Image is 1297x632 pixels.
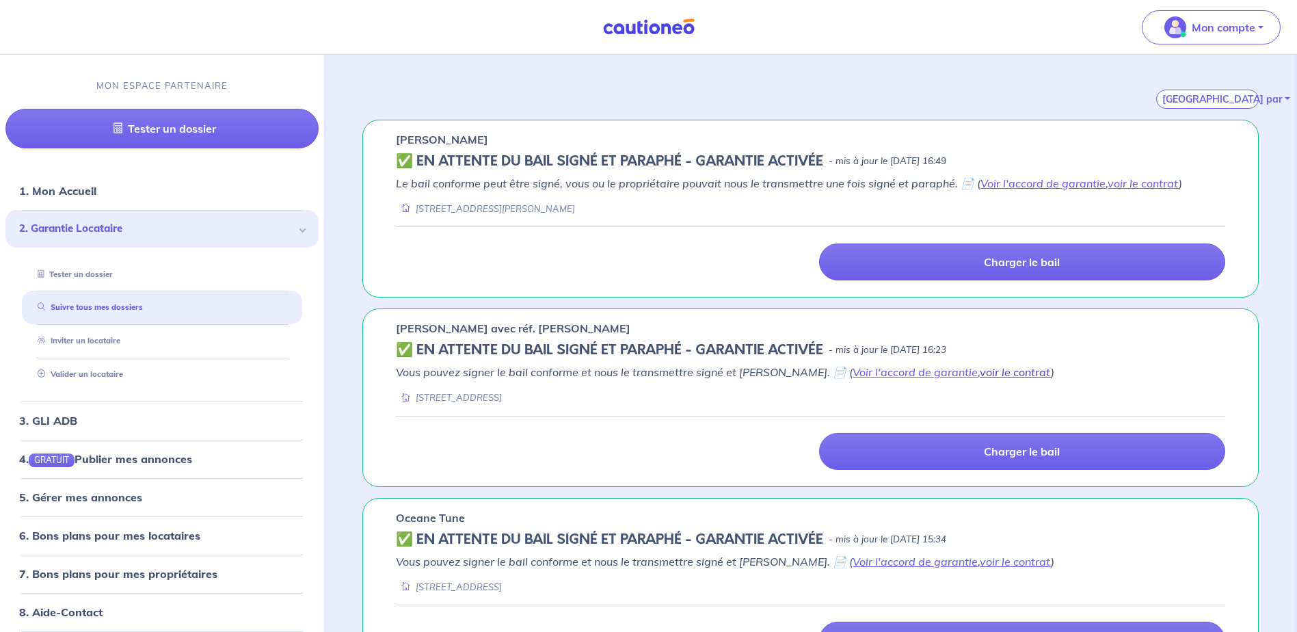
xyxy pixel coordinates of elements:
a: voir le contrat [980,365,1051,379]
p: - mis à jour le [DATE] 16:23 [829,343,946,357]
p: Charger le bail [984,255,1060,269]
a: Charger le bail [819,433,1225,470]
div: [STREET_ADDRESS] [396,581,502,594]
p: - mis à jour le [DATE] 15:34 [829,533,946,547]
div: 5. Gérer mes annonces [5,484,319,511]
p: [PERSON_NAME] avec réf. [PERSON_NAME] [396,320,630,337]
a: 8. Aide-Contact [19,605,103,619]
a: 3. GLI ADB [19,414,77,427]
a: 5. Gérer mes annonces [19,490,142,504]
a: Valider un locataire [32,369,123,379]
a: Voir l'accord de garantie [853,555,978,568]
a: Charger le bail [819,243,1225,280]
button: [GEOGRAPHIC_DATA] par [1156,90,1259,109]
p: Charger le bail [984,445,1060,458]
a: Voir l'accord de garantie [853,365,978,379]
a: 4.GRATUITPublier mes annonces [19,452,192,466]
a: Suivre tous mes dossiers [32,303,143,313]
a: 1. Mon Accueil [19,185,96,198]
a: Tester un dossier [5,109,319,149]
h5: ✅️️️ EN ATTENTE DU BAIL SIGNÉ ET PARAPHÉ - GARANTIE ACTIVÉE [396,531,823,548]
p: Mon compte [1192,19,1255,36]
div: 7. Bons plans pour mes propriétaires [5,560,319,588]
a: 6. Bons plans pour mes locataires [19,529,200,542]
a: voir le contrat [980,555,1051,568]
a: Tester un dossier [32,269,113,279]
h5: ✅️️️ EN ATTENTE DU BAIL SIGNÉ ET PARAPHÉ - GARANTIE ACTIVÉE [396,342,823,358]
a: Inviter un locataire [32,337,120,346]
em: Vous pouvez signer le bail conforme et nous le transmettre signé et [PERSON_NAME]. 📄 ( , ) [396,365,1054,379]
img: Cautioneo [598,18,700,36]
div: Suivre tous mes dossiers [22,297,302,319]
div: 4.GRATUITPublier mes annonces [5,445,319,473]
p: MON ESPACE PARTENAIRE [96,79,228,92]
em: Vous pouvez signer le bail conforme et nous le transmettre signé et [PERSON_NAME]. 📄 ( , ) [396,555,1054,568]
div: 8. Aide-Contact [5,598,319,626]
p: [PERSON_NAME] [396,131,488,148]
div: Valider un locataire [22,363,302,386]
span: 2. Garantie Locataire [19,222,295,237]
div: 3. GLI ADB [5,407,319,434]
h5: ✅️️️ EN ATTENTE DU BAIL SIGNÉ ET PARAPHÉ - GARANTIE ACTIVÉE [396,153,823,170]
div: 6. Bons plans pour mes locataires [5,522,319,549]
a: 7. Bons plans pour mes propriétaires [19,567,217,581]
div: Inviter un locataire [22,330,302,353]
div: state: CONTRACT-SIGNED, Context: FINISHED,IS-GL-CAUTION [396,531,1225,548]
div: Tester un dossier [22,263,302,286]
div: state: CONTRACT-SIGNED, Context: FINISHED,IS-GL-CAUTION [396,342,1225,358]
div: [STREET_ADDRESS] [396,391,502,404]
div: 2. Garantie Locataire [5,211,319,248]
a: Voir l'accord de garantie [980,176,1106,190]
a: voir le contrat [1108,176,1179,190]
img: illu_account_valid_menu.svg [1164,16,1186,38]
em: Le bail conforme peut être signé, vous ou le propriétaire pouvait nous le transmettre une fois si... [396,176,1182,190]
div: state: CONTRACT-SIGNED, Context: ,IS-GL-CAUTION [396,153,1225,170]
p: Oceane Tune [396,510,465,526]
button: illu_account_valid_menu.svgMon compte [1142,10,1281,44]
div: [STREET_ADDRESS][PERSON_NAME] [396,202,575,215]
p: - mis à jour le [DATE] 16:49 [829,155,946,168]
div: 1. Mon Accueil [5,178,319,205]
